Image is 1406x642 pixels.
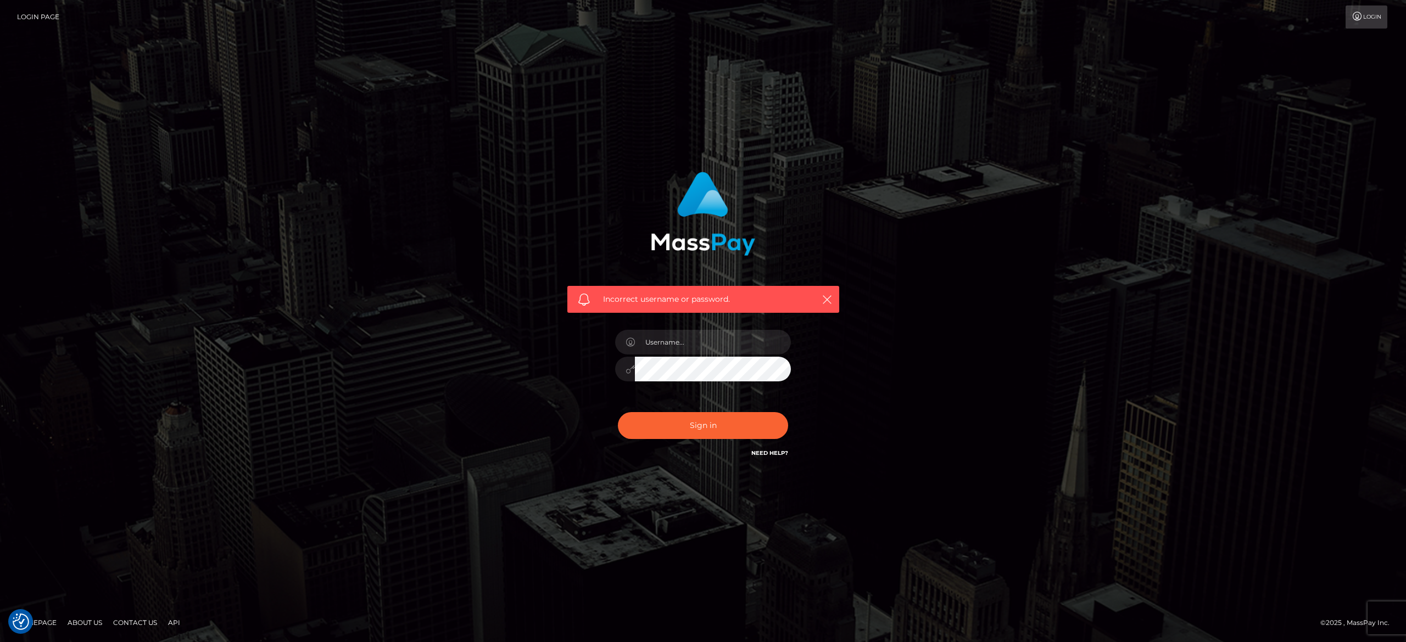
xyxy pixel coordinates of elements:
[12,614,61,631] a: Homepage
[618,412,788,439] button: Sign in
[63,614,107,631] a: About Us
[109,614,161,631] a: Contact Us
[751,449,788,457] a: Need Help?
[13,613,29,630] img: Revisit consent button
[1320,617,1398,629] div: © 2025 , MassPay Inc.
[164,614,185,631] a: API
[17,5,59,29] a: Login Page
[13,613,29,630] button: Consent Preferences
[603,294,804,305] span: Incorrect username or password.
[635,330,791,354] input: Username...
[651,172,755,256] img: MassPay Login
[1346,5,1387,29] a: Login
